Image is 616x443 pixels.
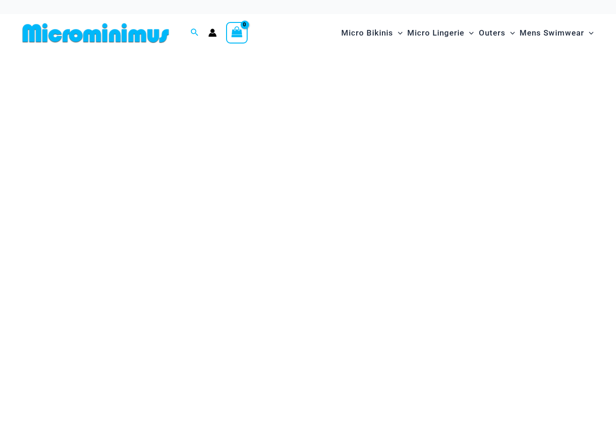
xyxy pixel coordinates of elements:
span: Menu Toggle [506,21,515,45]
span: Menu Toggle [393,21,403,45]
span: Menu Toggle [584,21,594,45]
a: Mens SwimwearMenu ToggleMenu Toggle [517,19,596,47]
span: Micro Bikinis [341,21,393,45]
a: View Shopping Cart, empty [226,22,248,44]
span: Outers [479,21,506,45]
a: OutersMenu ToggleMenu Toggle [477,19,517,47]
span: Mens Swimwear [520,21,584,45]
a: Micro BikinisMenu ToggleMenu Toggle [339,19,405,47]
span: Menu Toggle [464,21,474,45]
a: Account icon link [208,29,217,37]
a: Search icon link [191,27,199,39]
nav: Site Navigation [337,17,597,49]
img: MM SHOP LOGO FLAT [19,22,173,44]
span: Micro Lingerie [407,21,464,45]
a: Micro LingerieMenu ToggleMenu Toggle [405,19,476,47]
